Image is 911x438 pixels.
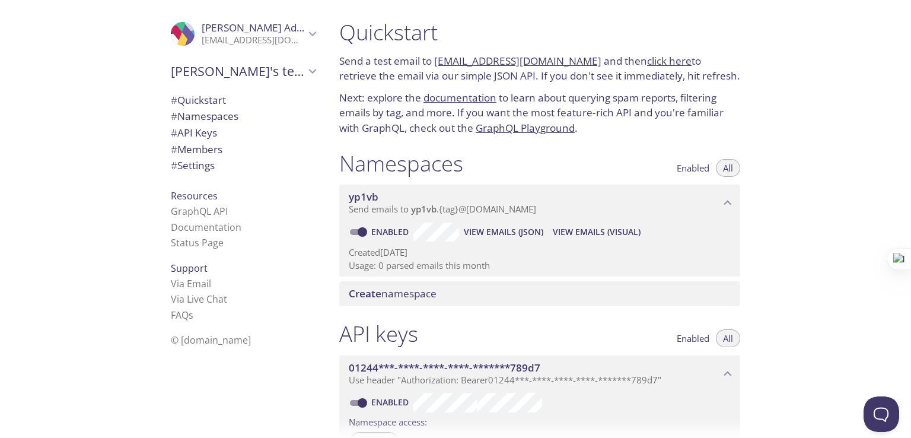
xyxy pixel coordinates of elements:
[339,53,740,84] p: Send a test email to and then to retrieve the email via our simple JSON API. If you don't see it ...
[171,262,208,275] span: Support
[423,91,496,104] a: documentation
[171,93,226,107] span: Quickstart
[349,246,731,259] p: Created [DATE]
[171,142,222,156] span: Members
[161,14,325,53] div: Jathin Adhikamsetty
[349,203,536,215] span: Send emails to . {tag} @[DOMAIN_NAME]
[171,221,241,234] a: Documentation
[411,203,437,215] span: yp1vb
[339,150,463,177] h1: Namespaces
[171,205,228,218] a: GraphQL API
[161,92,325,109] div: Quickstart
[553,225,641,239] span: View Emails (Visual)
[349,190,378,204] span: yp1vb
[171,63,305,80] span: [PERSON_NAME]'s team
[716,329,740,347] button: All
[349,287,381,300] span: Create
[171,93,177,107] span: #
[161,56,325,87] div: Jathin's team
[171,126,177,139] span: #
[171,309,193,322] a: FAQ
[189,309,193,322] span: s
[670,329,716,347] button: Enabled
[370,396,413,408] a: Enabled
[349,287,437,300] span: namespace
[670,159,716,177] button: Enabled
[171,277,211,290] a: Via Email
[161,108,325,125] div: Namespaces
[171,126,217,139] span: API Keys
[171,109,238,123] span: Namespaces
[171,334,251,347] span: © [DOMAIN_NAME]
[171,158,177,172] span: #
[464,225,543,239] span: View Emails (JSON)
[171,293,227,306] a: Via Live Chat
[434,54,601,68] a: [EMAIL_ADDRESS][DOMAIN_NAME]
[171,109,177,123] span: #
[339,185,740,221] div: yp1vb namespace
[161,141,325,158] div: Members
[171,158,215,172] span: Settings
[339,19,740,46] h1: Quickstart
[548,223,645,242] button: View Emails (Visual)
[339,320,418,347] h1: API keys
[339,281,740,306] div: Create namespace
[370,226,413,237] a: Enabled
[202,34,305,46] p: [EMAIL_ADDRESS][DOMAIN_NAME]
[459,223,548,242] button: View Emails (JSON)
[716,159,740,177] button: All
[864,396,899,432] iframe: Help Scout Beacon - Open
[339,90,740,136] p: Next: explore the to learn about querying spam reports, filtering emails by tag, and more. If you...
[349,412,427,430] label: Namespace access:
[349,259,731,272] p: Usage: 0 parsed emails this month
[476,121,575,135] a: GraphQL Playground
[161,125,325,141] div: API Keys
[647,54,692,68] a: click here
[161,157,325,174] div: Team Settings
[202,21,349,34] span: [PERSON_NAME] Adhikamsetty
[171,142,177,156] span: #
[171,189,218,202] span: Resources
[171,236,224,249] a: Status Page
